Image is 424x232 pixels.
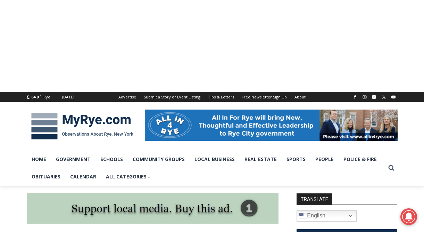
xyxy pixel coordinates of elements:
[339,151,382,168] a: Police & Fire
[51,151,95,168] a: Government
[360,93,369,101] a: Instagram
[380,93,388,101] a: X
[101,168,156,185] a: All Categories
[62,94,74,100] div: [DATE]
[297,193,332,205] strong: TRANSLATE
[291,92,309,102] a: About
[115,92,309,102] nav: Secondary Navigation
[140,92,204,102] a: Submit a Story or Event Listing
[27,151,385,186] nav: Primary Navigation
[351,93,359,101] a: Facebook
[190,151,240,168] a: Local Business
[43,94,50,100] div: Rye
[27,108,138,144] img: MyRye.com
[299,212,307,220] img: en
[240,151,282,168] a: Real Estate
[27,168,65,185] a: Obituaries
[282,151,310,168] a: Sports
[106,173,151,181] span: All Categories
[389,93,398,101] a: YouTube
[27,193,278,224] img: support local media, buy this ad
[238,92,291,102] a: Free Newsletter Sign Up
[297,210,357,222] a: English
[370,93,378,101] a: Linkedin
[27,151,51,168] a: Home
[385,162,398,174] button: View Search Form
[95,151,128,168] a: Schools
[310,151,339,168] a: People
[145,110,398,141] img: All in for Rye
[128,151,190,168] a: Community Groups
[204,92,238,102] a: Tips & Letters
[31,94,39,99] span: 64.9
[65,168,101,185] a: Calendar
[40,93,41,97] span: F
[115,92,140,102] a: Advertise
